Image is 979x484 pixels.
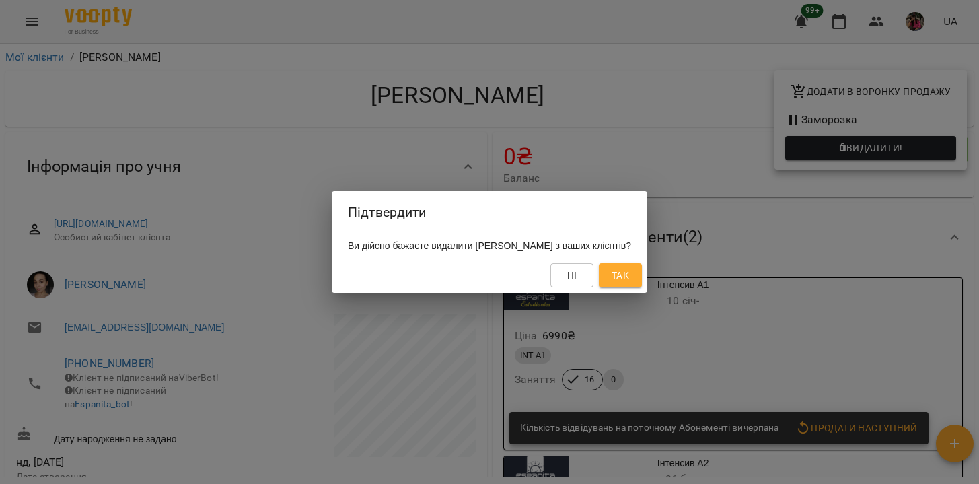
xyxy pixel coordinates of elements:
span: Так [612,267,629,283]
span: Ні [567,267,577,283]
button: Так [599,263,642,287]
div: Ви дійсно бажаєте видалити [PERSON_NAME] з ваших клієнтів? [332,234,647,258]
h2: Підтвердити [348,202,631,223]
button: Ні [550,263,593,287]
